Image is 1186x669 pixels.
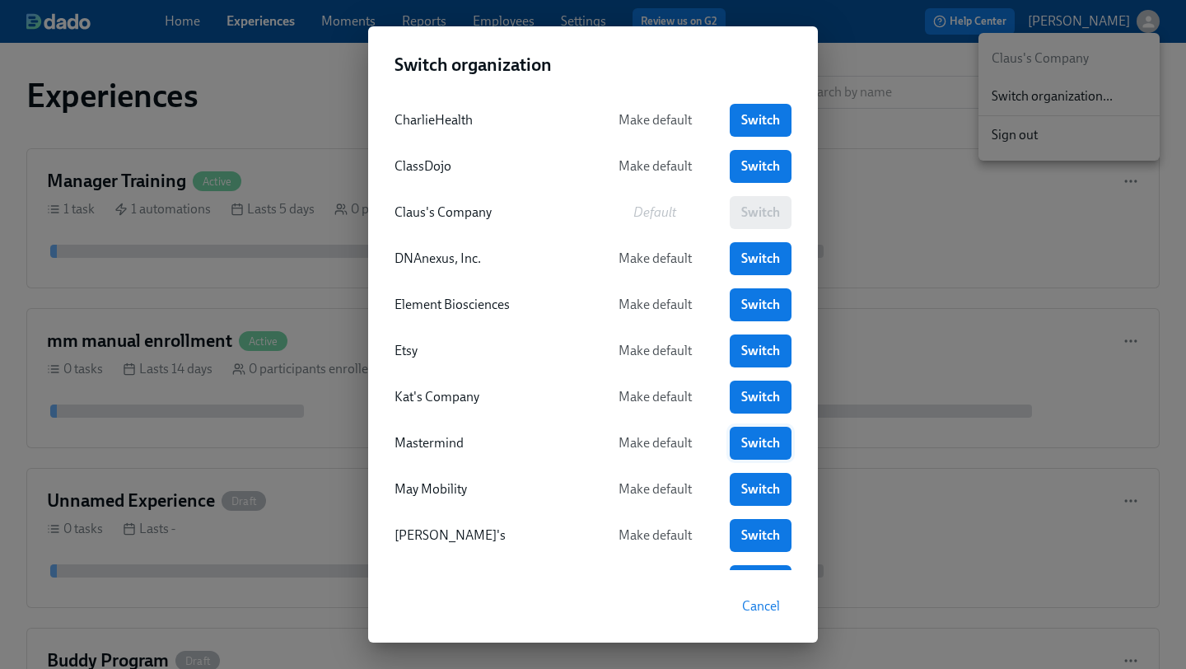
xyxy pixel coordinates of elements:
a: Switch [730,381,791,414]
span: Make default [605,250,705,267]
span: Switch [741,435,780,451]
div: Element Biosciences [395,296,580,314]
a: Switch [730,334,791,367]
span: Switch [741,112,780,129]
a: Switch [730,427,791,460]
div: CharlieHealth [395,111,580,129]
a: Switch [730,242,791,275]
div: Etsy [395,342,580,360]
span: Make default [605,435,705,451]
div: May Mobility [395,480,580,498]
button: Make default [593,427,717,460]
span: Make default [605,297,705,313]
button: Make default [593,473,717,506]
span: Make default [605,527,705,544]
a: Switch [730,104,791,137]
div: [PERSON_NAME]'s [395,526,580,545]
div: ClassDojo [395,157,580,175]
span: Make default [605,389,705,405]
span: Make default [605,158,705,175]
span: Make default [605,343,705,359]
div: Mastermind [395,434,580,452]
button: Make default [593,104,717,137]
span: Cancel [742,598,780,615]
button: Make default [593,565,717,598]
button: Make default [593,519,717,552]
button: Make default [593,334,717,367]
button: Make default [593,288,717,321]
span: Switch [741,389,780,405]
div: Claus's Company [395,204,580,222]
div: Kat's Company [395,388,580,406]
button: Make default [593,150,717,183]
a: Switch [730,519,791,552]
div: DNAnexus, Inc. [395,250,580,268]
h2: Switch organization [395,53,791,77]
button: Cancel [731,590,791,623]
a: Switch [730,150,791,183]
span: Switch [741,158,780,175]
span: Make default [605,481,705,498]
span: Switch [741,343,780,359]
span: Switch [741,481,780,498]
span: Switch [741,250,780,267]
a: Switch [730,473,791,506]
span: Make default [605,112,705,129]
a: Switch [730,565,791,598]
button: Make default [593,381,717,414]
button: Make default [593,242,717,275]
span: Switch [741,527,780,544]
a: Switch [730,288,791,321]
span: Switch [741,297,780,313]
